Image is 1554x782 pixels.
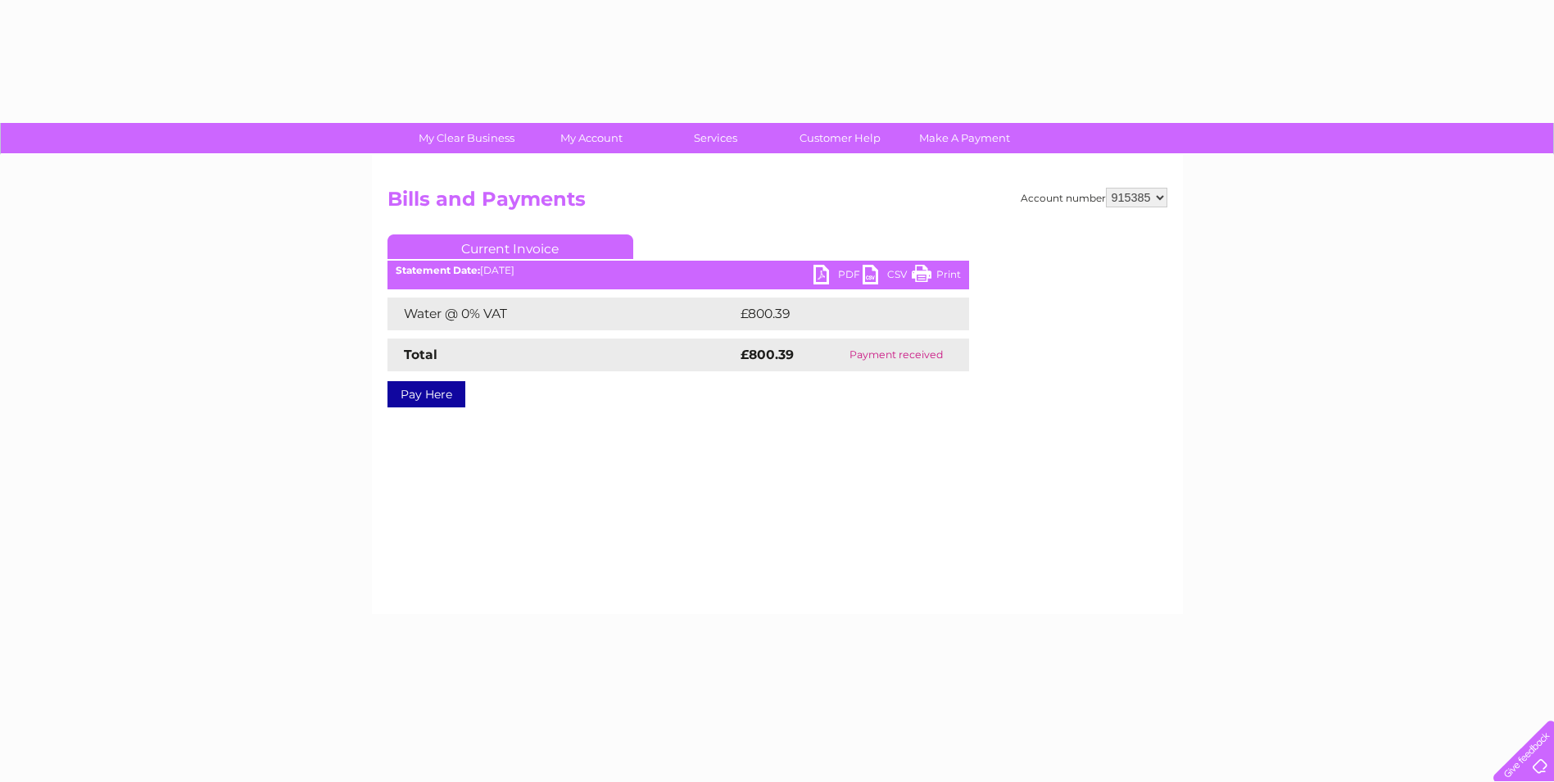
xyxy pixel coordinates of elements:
[387,265,969,276] div: [DATE]
[387,188,1167,219] h2: Bills and Payments
[387,298,736,330] td: Water @ 0% VAT
[387,234,633,259] a: Current Invoice
[813,265,863,289] a: PDF
[863,265,912,289] a: CSV
[387,381,465,407] a: Pay Here
[1021,188,1167,207] div: Account number
[897,123,1032,153] a: Make A Payment
[396,264,480,276] b: Statement Date:
[912,265,961,289] a: Print
[824,339,969,371] td: Payment received
[399,123,534,153] a: My Clear Business
[648,123,783,153] a: Services
[523,123,659,153] a: My Account
[736,298,940,330] td: £800.39
[741,347,794,362] strong: £800.39
[772,123,908,153] a: Customer Help
[404,347,437,362] strong: Total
